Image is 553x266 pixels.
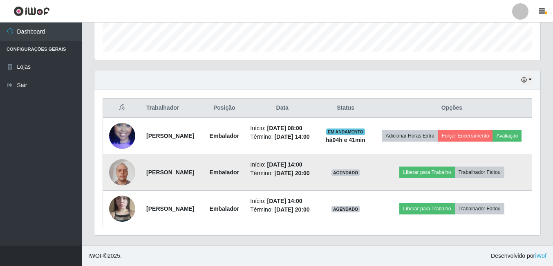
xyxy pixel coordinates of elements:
[455,203,504,214] button: Trabalhador Faltou
[146,169,194,176] strong: [PERSON_NAME]
[109,113,135,159] img: 1738382161261.jpeg
[267,125,302,131] time: [DATE] 08:00
[331,206,360,212] span: AGENDADO
[372,99,532,118] th: Opções
[274,133,309,140] time: [DATE] 14:00
[210,133,239,139] strong: Embalador
[491,252,546,260] span: Desenvolvido por
[250,133,314,141] li: Término:
[493,130,522,142] button: Avaliação
[250,160,314,169] li: Início:
[319,99,372,118] th: Status
[535,252,546,259] a: iWof
[250,124,314,133] li: Início:
[250,205,314,214] li: Término:
[331,169,360,176] span: AGENDADO
[109,155,135,189] img: 1723391026413.jpeg
[88,252,103,259] span: IWOF
[382,130,438,142] button: Adicionar Horas Extra
[141,99,203,118] th: Trabalhador
[274,170,309,176] time: [DATE] 20:00
[455,167,504,178] button: Trabalhador Faltou
[13,6,50,16] img: CoreUI Logo
[109,185,135,232] img: 1747227307483.jpeg
[245,99,319,118] th: Data
[210,205,239,212] strong: Embalador
[274,206,309,213] time: [DATE] 20:00
[146,133,194,139] strong: [PERSON_NAME]
[438,130,493,142] button: Forçar Encerramento
[203,99,245,118] th: Posição
[88,252,122,260] span: © 2025 .
[210,169,239,176] strong: Embalador
[267,161,302,168] time: [DATE] 14:00
[326,137,365,143] strong: há 04 h e 41 min
[250,169,314,178] li: Término:
[250,197,314,205] li: Início:
[326,128,365,135] span: EM ANDAMENTO
[146,205,194,212] strong: [PERSON_NAME]
[267,198,302,204] time: [DATE] 14:00
[399,167,454,178] button: Liberar para Trabalho
[399,203,454,214] button: Liberar para Trabalho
